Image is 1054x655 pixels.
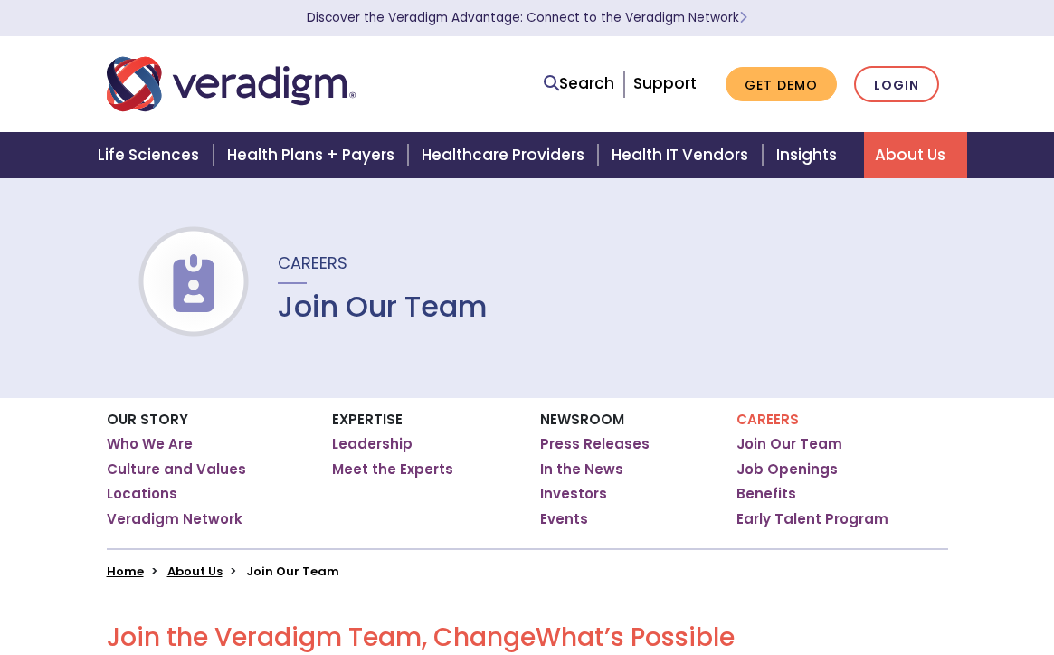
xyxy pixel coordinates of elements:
[540,460,623,479] a: In the News
[167,563,223,580] a: About Us
[736,485,796,503] a: Benefits
[107,435,193,453] a: Who We Are
[864,132,967,178] a: About Us
[87,132,215,178] a: Life Sciences
[278,252,347,274] span: Careers
[736,460,838,479] a: Job Openings
[107,563,144,580] a: Home
[540,435,650,453] a: Press Releases
[633,72,697,94] a: Support
[739,9,747,26] span: Learn More
[540,485,607,503] a: Investors
[307,9,747,26] a: Discover the Veradigm Advantage: Connect to the Veradigm NetworkLearn More
[736,510,888,528] a: Early Talent Program
[216,132,411,178] a: Health Plans + Payers
[544,71,614,96] a: Search
[726,67,837,102] a: Get Demo
[107,485,177,503] a: Locations
[332,435,413,453] a: Leadership
[601,132,764,178] a: Health IT Vendors
[765,132,864,178] a: Insights
[107,460,246,479] a: Culture and Values
[107,622,948,653] h2: Join the Veradigm Team, Change
[107,510,242,528] a: Veradigm Network
[107,54,356,114] img: Veradigm logo
[736,435,842,453] a: Join Our Team
[332,460,453,479] a: Meet the Experts
[540,510,588,528] a: Events
[278,290,488,324] h1: Join Our Team
[854,66,939,103] a: Login
[536,620,735,655] span: What’s Possible
[411,132,601,178] a: Healthcare Providers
